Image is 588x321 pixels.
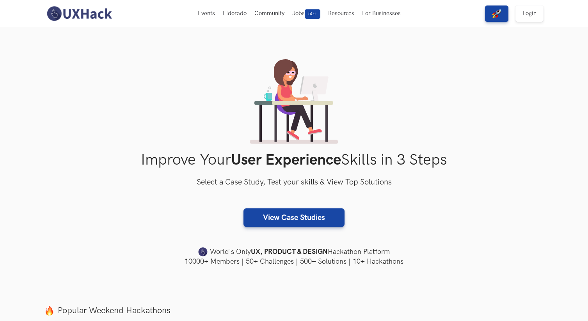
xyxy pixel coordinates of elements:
[44,5,114,22] img: UXHack-logo.png
[243,208,345,227] a: View Case Studies
[251,247,328,257] strong: UX, PRODUCT & DESIGN
[44,257,544,266] h4: 10000+ Members | 50+ Challenges | 500+ Solutions | 10+ Hackathons
[44,305,544,316] label: Popular Weekend Hackathons
[44,176,544,189] h3: Select a Case Study, Test your skills & View Top Solutions
[305,9,320,19] span: 50+
[44,151,544,169] h1: Improve Your Skills in 3 Steps
[492,9,501,18] img: rocket
[44,247,544,257] h4: World's Only Hackathon Platform
[198,247,208,257] img: uxhack-favicon-image.png
[250,59,338,144] img: lady working on laptop
[44,306,54,316] img: fire.png
[515,5,544,22] a: Login
[231,151,341,169] strong: User Experience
